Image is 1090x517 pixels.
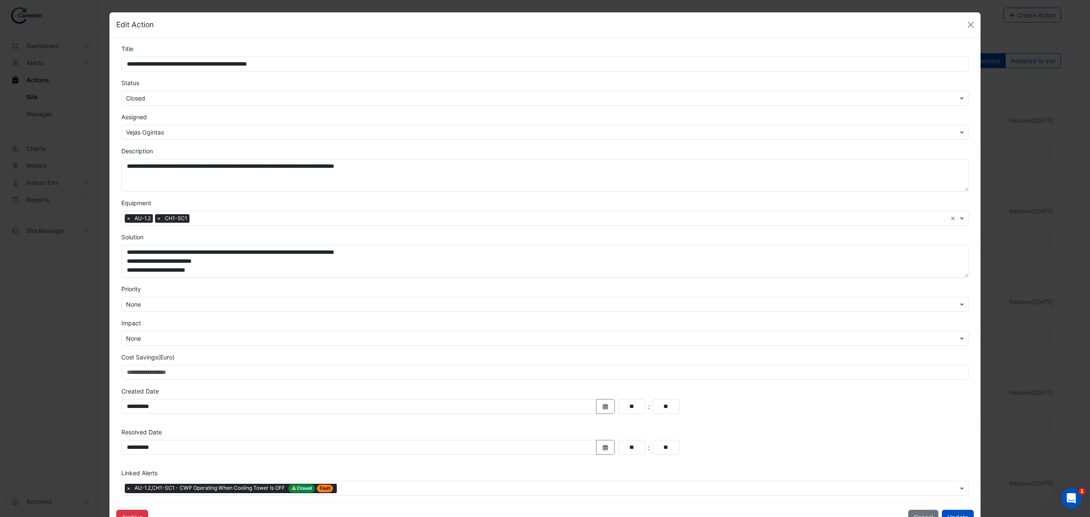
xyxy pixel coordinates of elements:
[121,387,159,396] label: Created Date
[121,428,162,437] label: Resolved Date
[645,402,652,412] div: :
[125,484,132,493] span: ×
[121,319,141,327] label: Impact
[121,112,147,121] label: Assigned
[121,78,139,87] label: Status
[121,353,175,362] label: Cost Savings (Euro)
[121,233,143,241] label: Solution
[950,214,958,223] span: Clear
[317,485,333,492] span: Fault
[618,399,645,414] input: Hours
[1061,488,1081,508] iframe: Intercom live chat
[602,444,609,451] fa-icon: Select Date
[155,214,163,223] span: ×
[645,442,652,453] div: :
[121,284,141,293] label: Priority
[121,468,158,477] label: Linked Alerts
[288,484,315,493] span: Closed
[652,440,680,455] input: Minutes
[163,214,189,223] span: CH1-SC1
[132,484,337,493] span: AU-1.2,CH1-SC1 - CWP Operating When Cooling Tower Is OFF
[652,399,680,414] input: Minutes
[116,19,154,30] h5: Edit Action
[135,484,287,493] span: AU-1.2,CH1-SC1 - CWP Operating When Cooling Tower Is OFF
[121,198,151,207] label: Equipment
[618,440,645,455] input: Hours
[602,403,609,410] fa-icon: Select Date
[121,146,153,155] label: Description
[132,214,153,223] span: AU-1.2
[964,18,977,31] button: Close
[1079,488,1085,495] span: 1
[125,214,132,223] span: ×
[121,44,133,53] label: Title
